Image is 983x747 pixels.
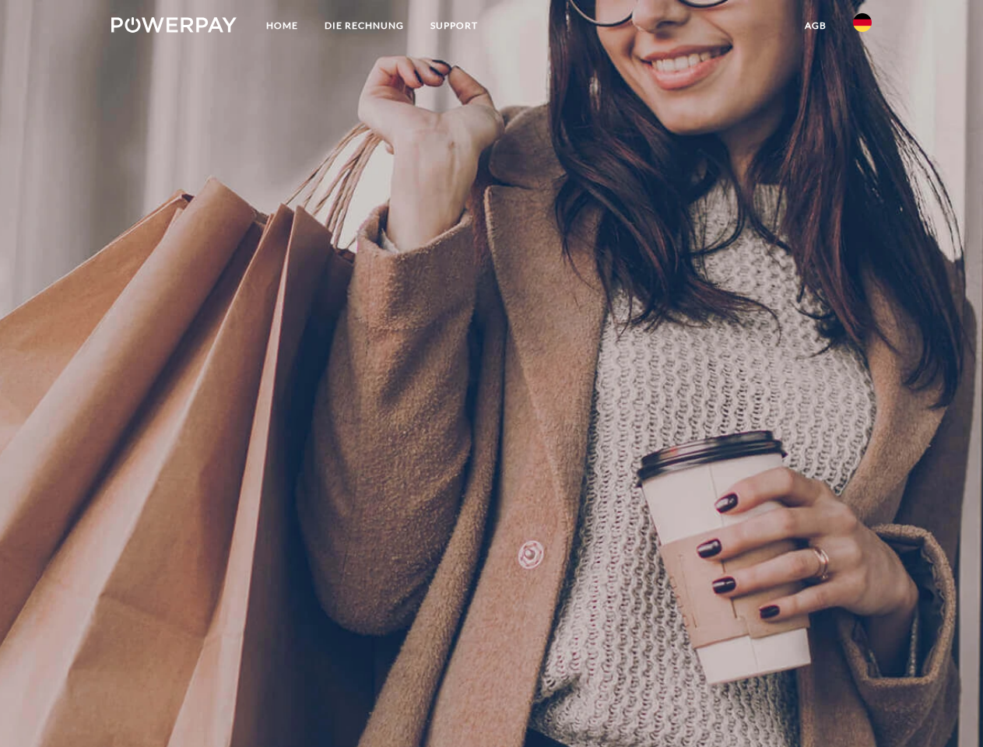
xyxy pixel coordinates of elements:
[853,13,872,32] img: de
[311,12,417,40] a: DIE RECHNUNG
[792,12,840,40] a: agb
[417,12,491,40] a: SUPPORT
[253,12,311,40] a: Home
[111,17,237,33] img: logo-powerpay-white.svg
